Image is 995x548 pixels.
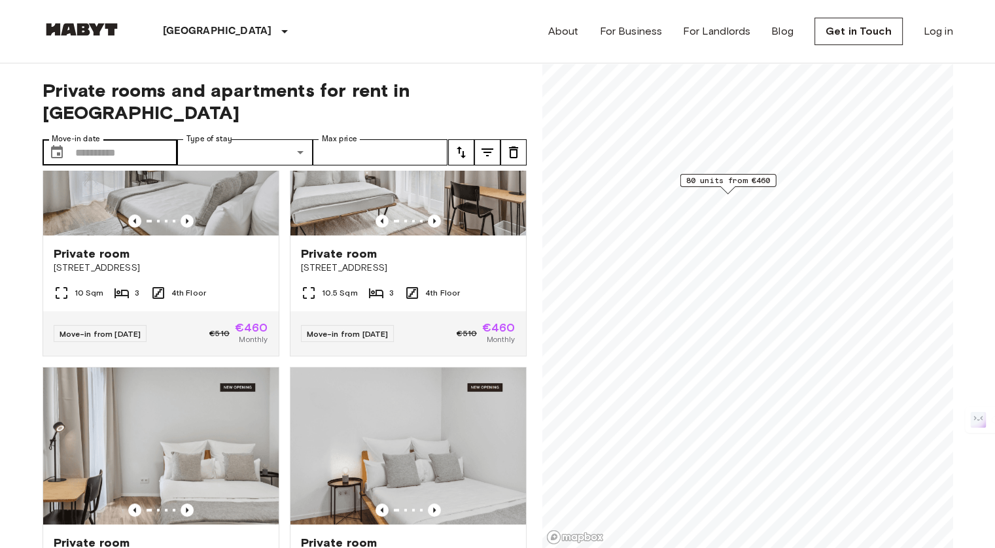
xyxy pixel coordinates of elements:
a: Marketing picture of unit DE-13-001-403-001Previous imagePrevious imagePrivate room[STREET_ADDRES... [290,78,527,356]
span: €510 [209,328,230,339]
span: 4th Floor [171,287,206,299]
button: Previous image [128,214,141,228]
button: tune [500,139,527,165]
label: Type of stay [186,133,232,145]
button: Previous image [375,504,389,517]
p: [GEOGRAPHIC_DATA] [163,24,272,39]
button: Previous image [375,214,389,228]
a: Mapbox logo [546,530,604,545]
a: Marketing picture of unit DE-13-001-403-002Previous imagePrevious imagePrivate room[STREET_ADDRES... [43,78,279,356]
span: 10 Sqm [75,287,104,299]
label: Max price [322,133,357,145]
button: Previous image [181,504,194,517]
span: Private rooms and apartments for rent in [GEOGRAPHIC_DATA] [43,79,527,124]
span: 10.5 Sqm [322,287,358,299]
span: €460 [482,322,515,334]
a: Log in [924,24,953,39]
div: Map marker [680,174,776,194]
span: Move-in from [DATE] [307,329,389,339]
span: €460 [235,322,268,334]
button: Previous image [428,504,441,517]
label: Move-in date [52,133,100,145]
a: Get in Touch [814,18,903,45]
span: €510 [457,328,477,339]
button: Choose date [44,139,70,165]
button: Previous image [181,214,194,228]
a: About [548,24,579,39]
button: tune [448,139,474,165]
a: For Landlords [683,24,750,39]
span: 4th Floor [425,287,460,299]
button: tune [474,139,500,165]
a: Blog [771,24,794,39]
span: Private room [54,246,130,262]
span: [STREET_ADDRESS] [54,262,268,275]
span: Monthly [239,334,268,345]
span: [STREET_ADDRESS] [301,262,515,275]
span: Move-in from [DATE] [60,329,141,339]
button: Previous image [128,504,141,517]
img: Marketing picture of unit DE-13-001-501-003 [290,368,526,524]
span: 3 [135,287,139,299]
span: 80 units from €460 [686,175,770,186]
span: 3 [389,287,394,299]
a: For Business [599,24,662,39]
span: Monthly [486,334,515,345]
img: Marketing picture of unit DE-13-001-309-002 [43,368,279,524]
img: Habyt [43,23,121,36]
button: Previous image [428,214,441,228]
span: Private room [301,246,377,262]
